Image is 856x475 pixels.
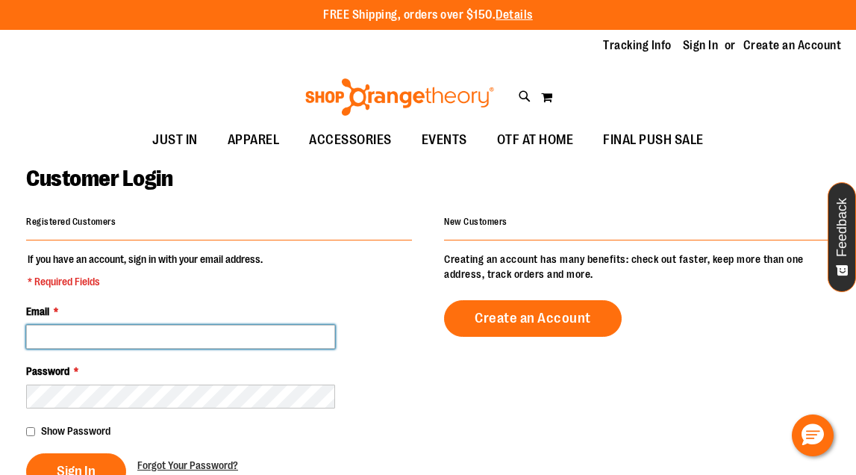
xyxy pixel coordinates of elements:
a: Sign In [683,37,719,54]
button: Feedback - Show survey [828,182,856,292]
span: Customer Login [26,166,172,191]
span: Feedback [835,198,849,257]
a: ACCESSORIES [294,123,407,158]
a: APPAREL [213,123,295,158]
a: Tracking Info [603,37,672,54]
a: Create an Account [444,300,622,337]
span: Email [26,305,49,317]
span: Show Password [41,425,110,437]
span: ACCESSORIES [309,123,392,157]
strong: New Customers [444,217,507,227]
img: Shop Orangetheory [303,78,496,116]
a: Forgot Your Password? [137,458,238,473]
span: OTF AT HOME [497,123,574,157]
span: Forgot Your Password? [137,459,238,471]
p: Creating an account has many benefits: check out faster, keep more than one address, track orders... [444,252,830,282]
span: FINAL PUSH SALE [603,123,704,157]
strong: Registered Customers [26,217,116,227]
legend: If you have an account, sign in with your email address. [26,252,264,289]
span: Create an Account [475,310,591,326]
a: OTF AT HOME [482,123,589,158]
a: EVENTS [407,123,482,158]
p: FREE Shipping, orders over $150. [323,7,533,24]
span: APPAREL [228,123,280,157]
span: EVENTS [422,123,467,157]
a: JUST IN [137,123,213,158]
a: Create an Account [743,37,842,54]
a: FINAL PUSH SALE [588,123,719,158]
span: Password [26,365,69,377]
span: JUST IN [152,123,198,157]
span: * Required Fields [28,274,263,289]
button: Hello, have a question? Let’s chat. [792,415,834,456]
a: Details [496,8,533,22]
